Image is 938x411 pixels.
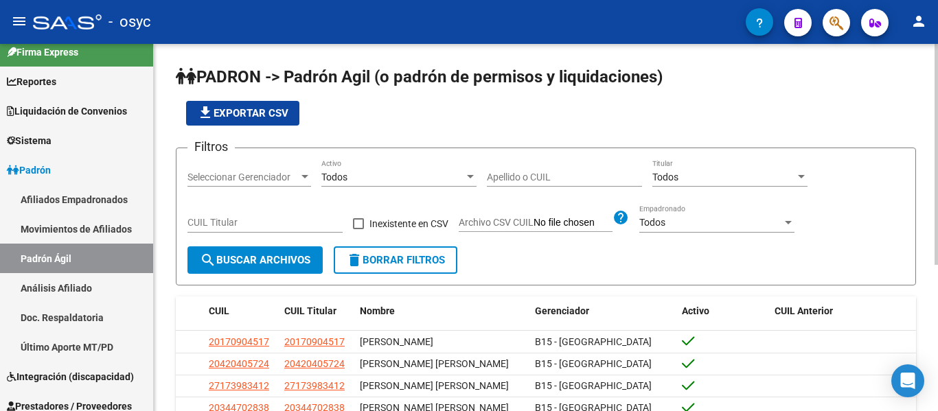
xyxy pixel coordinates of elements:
[346,254,445,266] span: Borrar Filtros
[775,305,833,316] span: CUIL Anterior
[284,336,345,347] span: 20170904517
[652,172,678,183] span: Todos
[354,296,529,326] datatable-header-cell: Nombre
[284,305,336,316] span: CUIL Titular
[911,13,927,30] mat-icon: person
[334,246,457,274] button: Borrar Filtros
[535,358,652,369] span: B15 - [GEOGRAPHIC_DATA]
[209,380,269,391] span: 27173983412
[360,380,509,391] span: [PERSON_NAME] [PERSON_NAME]
[200,252,216,268] mat-icon: search
[203,296,279,326] datatable-header-cell: CUIL
[682,305,709,316] span: Activo
[360,336,433,347] span: [PERSON_NAME]
[284,358,345,369] span: 20420405724
[200,254,310,266] span: Buscar Archivos
[613,209,629,226] mat-icon: help
[459,217,534,228] span: Archivo CSV CUIL
[11,13,27,30] mat-icon: menu
[360,358,509,369] span: [PERSON_NAME] [PERSON_NAME]
[7,74,56,89] span: Reportes
[535,336,652,347] span: B15 - [GEOGRAPHIC_DATA]
[187,246,323,274] button: Buscar Archivos
[209,336,269,347] span: 20170904517
[529,296,677,326] datatable-header-cell: Gerenciador
[891,364,924,397] div: Open Intercom Messenger
[279,296,354,326] datatable-header-cell: CUIL Titular
[321,172,347,183] span: Todos
[535,380,652,391] span: B15 - [GEOGRAPHIC_DATA]
[769,296,917,326] datatable-header-cell: CUIL Anterior
[7,369,134,384] span: Integración (discapacidad)
[108,7,151,37] span: - osyc
[534,217,613,229] input: Archivo CSV CUIL
[176,67,663,86] span: PADRON -> Padrón Agil (o padrón de permisos y liquidaciones)
[186,101,299,126] button: Exportar CSV
[284,380,345,391] span: 27173983412
[7,45,78,60] span: Firma Express
[209,358,269,369] span: 20420405724
[187,137,235,156] h3: Filtros
[7,104,127,119] span: Liquidación de Convenios
[360,305,395,316] span: Nombre
[209,305,229,316] span: CUIL
[676,296,769,326] datatable-header-cell: Activo
[369,215,448,232] span: Inexistente en CSV
[197,104,214,121] mat-icon: file_download
[197,107,288,119] span: Exportar CSV
[187,172,299,183] span: Seleccionar Gerenciador
[7,133,52,148] span: Sistema
[535,305,589,316] span: Gerenciador
[7,163,51,178] span: Padrón
[346,252,363,268] mat-icon: delete
[639,217,665,228] span: Todos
